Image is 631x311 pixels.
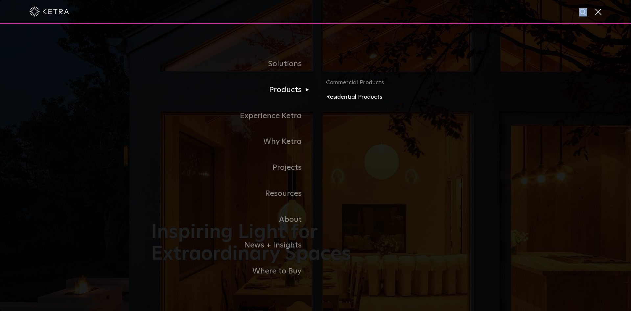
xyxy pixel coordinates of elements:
a: Why Ketra [151,129,315,155]
a: Experience Ketra [151,103,315,129]
img: ketra-logo-2019-white [30,7,69,16]
img: search icon [579,8,587,16]
div: Navigation Menu [151,51,480,284]
a: News + Insights [151,232,315,258]
a: Solutions [151,51,315,77]
a: About [151,207,315,233]
a: Resources [151,181,315,207]
a: Commercial Products [326,78,480,92]
a: Projects [151,155,315,181]
a: Residential Products [326,92,480,102]
a: Where to Buy [151,258,315,284]
a: Products [151,77,315,103]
